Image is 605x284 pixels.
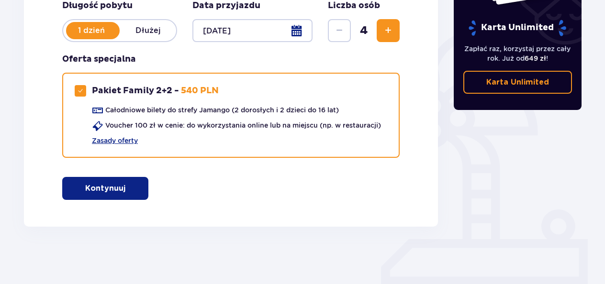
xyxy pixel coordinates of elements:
[463,71,572,94] a: Karta Unlimited
[92,136,138,145] a: Zasady oferty
[468,20,567,36] p: Karta Unlimited
[85,183,125,194] p: Kontynuuj
[105,105,339,115] p: Całodniowe bilety do strefy Jamango (2 dorosłych i 2 dzieci do 16 lat)
[353,23,375,38] span: 4
[105,120,381,130] p: Voucher 100 zł w cenie: do wykorzystania online lub na miejscu (np. w restauracji)
[120,25,176,36] p: Dłużej
[62,177,148,200] button: Kontynuuj
[486,77,549,87] p: Karta Unlimited
[62,54,136,65] h3: Oferta specjalna
[181,85,219,97] p: 540 PLN
[328,19,351,42] button: Zmniejsz
[92,85,179,97] p: Pakiet Family 2+2 -
[463,44,572,63] p: Zapłać raz, korzystaj przez cały rok. Już od !
[63,25,120,36] p: 1 dzień
[525,55,546,62] span: 649 zł
[377,19,400,42] button: Zwiększ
